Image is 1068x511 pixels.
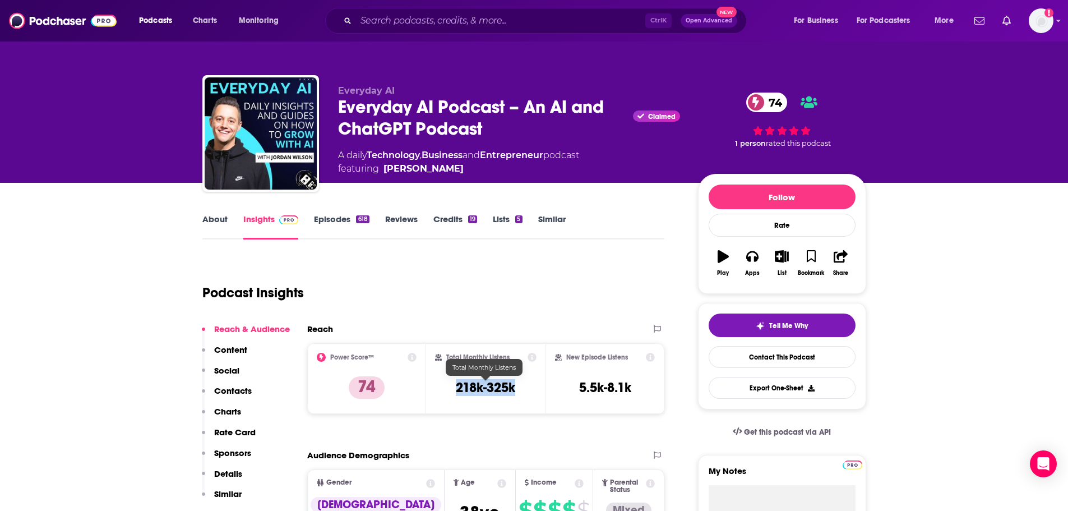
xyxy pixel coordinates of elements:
[231,12,293,30] button: open menu
[756,321,765,330] img: tell me why sparkle
[139,13,172,29] span: Podcasts
[480,150,543,160] a: Entrepreneur
[826,243,855,283] button: Share
[515,215,522,223] div: 5
[214,468,242,479] p: Details
[778,270,787,277] div: List
[214,344,247,355] p: Content
[9,10,117,31] img: Podchaser - Follow, Share and Rate Podcasts
[330,353,374,361] h2: Power Score™
[468,215,477,223] div: 19
[797,243,826,283] button: Bookmark
[214,324,290,334] p: Reach & Audience
[744,427,831,437] span: Get this podcast via API
[843,461,862,469] img: Podchaser Pro
[202,284,304,301] h1: Podcast Insights
[338,162,579,176] span: featuring
[1044,8,1053,17] svg: Add a profile image
[202,365,239,386] button: Social
[746,93,788,112] a: 74
[681,14,737,27] button: Open AdvancedNew
[1029,8,1053,33] span: Logged in as WE_Broadcast
[724,418,840,446] a: Get this podcast via API
[833,270,848,277] div: Share
[1030,450,1057,477] div: Open Intercom Messenger
[367,150,420,160] a: Technology
[446,353,510,361] h2: Total Monthly Listens
[709,185,856,209] button: Follow
[709,377,856,399] button: Export One-Sheet
[493,214,522,240] a: Lists5
[857,13,910,29] span: For Podcasters
[998,11,1015,30] a: Show notifications dropdown
[686,18,732,24] span: Open Advanced
[843,459,862,469] a: Pro website
[349,376,385,399] p: 74
[566,353,628,361] h2: New Episode Listens
[356,12,645,30] input: Search podcasts, credits, & more...
[709,466,856,485] label: My Notes
[745,270,760,277] div: Apps
[279,215,299,224] img: Podchaser Pro
[461,479,475,486] span: Age
[326,479,352,486] span: Gender
[307,324,333,334] h2: Reach
[202,344,247,365] button: Content
[205,77,317,190] img: Everyday AI Podcast – An AI and ChatGPT Podcast
[239,13,279,29] span: Monitoring
[243,214,299,240] a: InsightsPodchaser Pro
[338,85,395,96] span: Everyday AI
[131,12,187,30] button: open menu
[202,489,242,509] button: Similar
[214,365,239,376] p: Social
[738,243,767,283] button: Apps
[314,214,369,240] a: Episodes618
[463,150,480,160] span: and
[420,150,422,160] span: ,
[214,406,241,417] p: Charts
[202,468,242,489] button: Details
[202,406,241,427] button: Charts
[338,149,579,176] div: A daily podcast
[531,479,557,486] span: Income
[766,139,831,148] span: rated this podcast
[538,214,566,240] a: Similar
[709,214,856,237] div: Rate
[356,215,369,223] div: 618
[849,12,927,30] button: open menu
[422,150,463,160] a: Business
[214,489,242,499] p: Similar
[1029,8,1053,33] button: Show profile menu
[798,270,824,277] div: Bookmark
[970,11,989,30] a: Show notifications dropdown
[383,162,464,176] a: Jordan Wilson
[579,379,631,396] h3: 5.5k-8.1k
[1029,8,1053,33] img: User Profile
[709,314,856,337] button: tell me why sparkleTell Me Why
[717,270,729,277] div: Play
[709,243,738,283] button: Play
[648,114,676,119] span: Claimed
[757,93,788,112] span: 74
[935,13,954,29] span: More
[193,13,217,29] span: Charts
[610,479,644,494] span: Parental Status
[769,321,808,330] span: Tell Me Why
[214,385,252,396] p: Contacts
[202,214,228,240] a: About
[202,324,290,344] button: Reach & Audience
[786,12,852,30] button: open menu
[716,7,737,17] span: New
[709,346,856,368] a: Contact This Podcast
[456,379,515,396] h3: 218k-325k
[698,85,866,155] div: 74 1 personrated this podcast
[735,139,766,148] span: 1 person
[214,448,251,458] p: Sponsors
[307,450,409,461] h2: Audience Demographics
[767,243,796,283] button: List
[927,12,968,30] button: open menu
[385,214,418,240] a: Reviews
[433,214,477,240] a: Credits19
